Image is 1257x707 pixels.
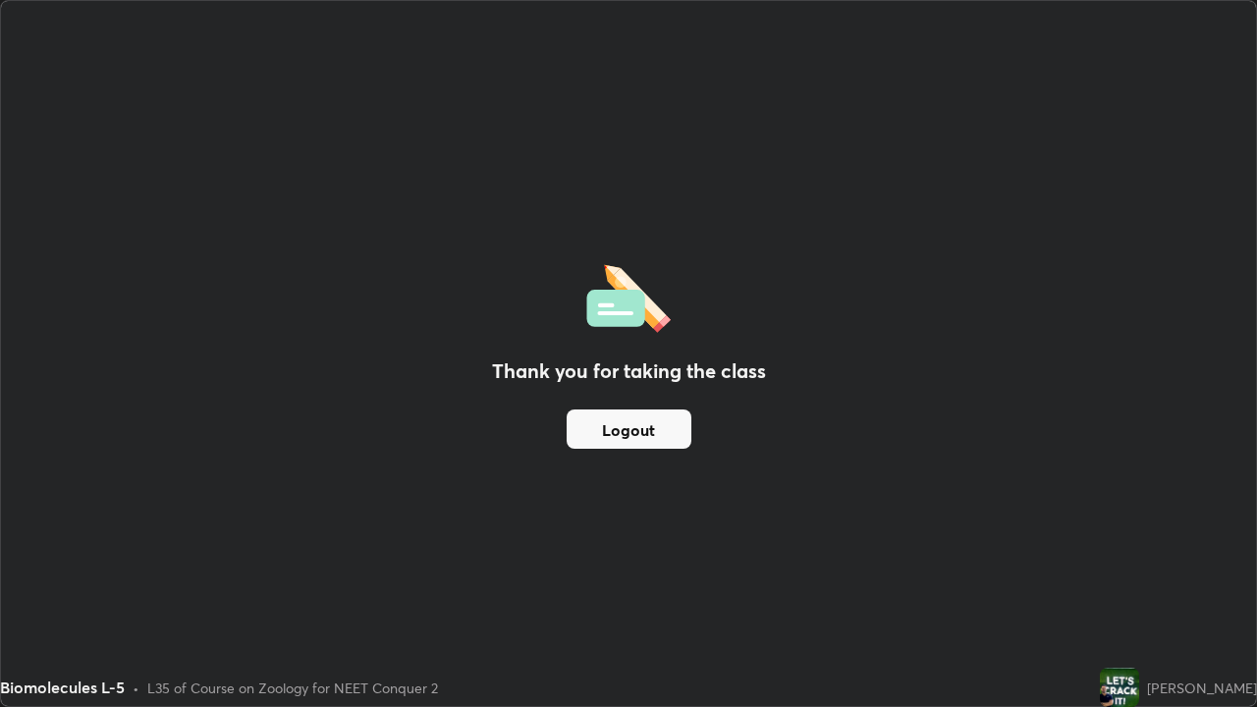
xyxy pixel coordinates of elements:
[1147,678,1257,698] div: [PERSON_NAME]
[1100,668,1139,707] img: 02a0221ee3ad4557875c09baae15909e.jpg
[147,678,438,698] div: L35 of Course on Zoology for NEET Conquer 2
[586,258,671,333] img: offlineFeedback.1438e8b3.svg
[567,409,691,449] button: Logout
[492,356,766,386] h2: Thank you for taking the class
[133,678,139,698] div: •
